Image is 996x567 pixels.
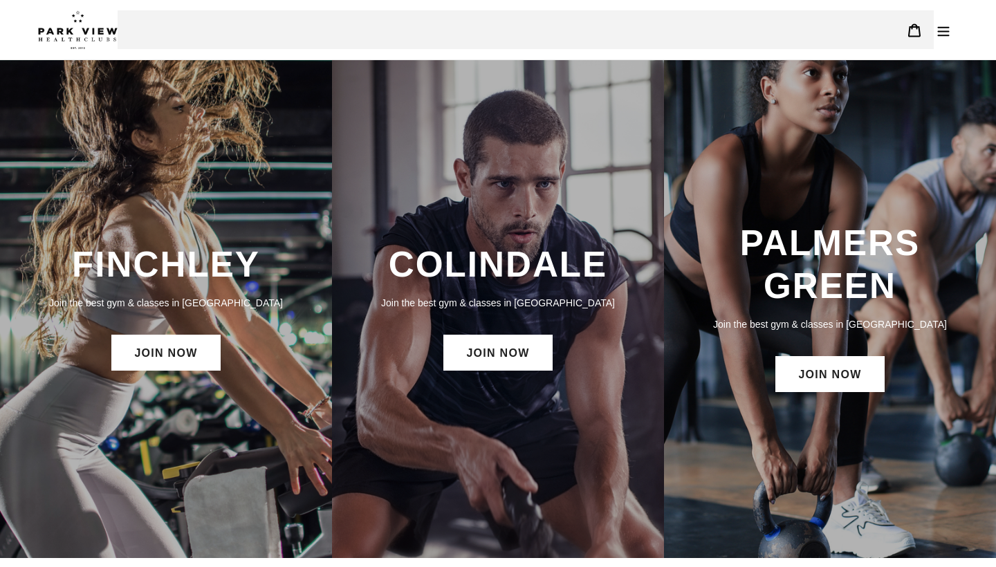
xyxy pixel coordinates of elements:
[38,10,118,49] img: Park view health clubs is a gym near you.
[111,335,220,371] a: JOIN NOW: Finchley Membership
[14,295,318,310] p: Join the best gym & classes in [GEOGRAPHIC_DATA]
[678,317,982,332] p: Join the best gym & classes in [GEOGRAPHIC_DATA]
[14,243,318,286] h3: FINCHLEY
[678,222,982,307] h3: PALMERS GREEN
[346,295,650,310] p: Join the best gym & classes in [GEOGRAPHIC_DATA]
[929,15,958,45] button: Menu
[443,335,552,371] a: JOIN NOW: Colindale Membership
[775,356,884,392] a: JOIN NOW: Palmers Green Membership
[346,243,650,286] h3: COLINDALE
